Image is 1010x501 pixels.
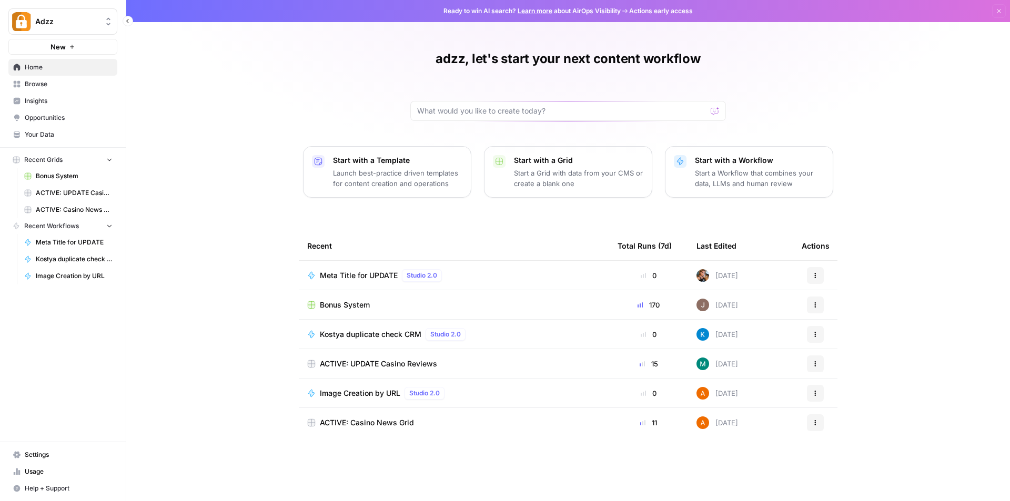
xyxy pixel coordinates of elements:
div: [DATE] [696,269,738,282]
input: What would you like to create today? [417,106,706,116]
p: Start a Grid with data from your CMS or create a blank one [514,168,643,189]
a: Meta Title for UPDATEStudio 2.0 [307,269,601,282]
div: [DATE] [696,357,738,370]
span: Actions early access [629,6,693,16]
button: Workspace: Adzz [8,8,117,35]
div: Recent [307,231,601,260]
span: Home [25,63,113,72]
a: Bonus System [19,168,117,185]
span: Image Creation by URL [320,388,400,398]
div: Last Edited [696,231,736,260]
a: Image Creation by URL [19,268,117,284]
div: [DATE] [696,387,738,400]
button: Help + Support [8,480,117,497]
img: Adzz Logo [12,12,31,31]
button: Start with a WorkflowStart a Workflow that combines your data, LLMs and human review [665,146,833,198]
a: Insights [8,93,117,109]
span: Image Creation by URL [36,271,113,281]
span: ACTIVE: Casino News Grid [320,417,414,428]
div: 0 [618,388,680,398]
span: Settings [25,450,113,459]
img: 1uqwqwywk0hvkeqipwlzjk5gjbnq [696,387,709,400]
button: Start with a TemplateLaunch best-practice driven templates for content creation and operations [303,146,471,198]
span: Opportunities [25,113,113,122]
a: Bonus System [307,300,601,310]
span: Recent Grids [24,155,63,165]
div: Total Runs (7d) [618,231,672,260]
a: Home [8,59,117,76]
div: [DATE] [696,328,738,341]
span: Your Data [25,130,113,139]
p: Launch best-practice driven templates for content creation and operations [333,168,462,189]
a: Learn more [518,7,552,15]
img: 1uqwqwywk0hvkeqipwlzjk5gjbnq [696,416,709,429]
div: Actions [802,231,830,260]
a: Browse [8,76,117,93]
p: Start a Workflow that combines your data, LLMs and human review [695,168,824,189]
span: Help + Support [25,484,113,493]
span: ACTIVE: Casino News Grid [36,205,113,214]
span: ACTIVE: UPDATE Casino Reviews [36,188,113,198]
button: Recent Grids [8,152,117,168]
span: Meta Title for UPDATE [36,238,113,247]
a: ACTIVE: UPDATE Casino Reviews [19,185,117,201]
a: Usage [8,463,117,480]
img: slv4rmlya7xgt16jt05r5wgtlzht [696,357,709,370]
a: ACTIVE: Casino News Grid [19,201,117,218]
span: Studio 2.0 [407,271,437,280]
a: ACTIVE: Casino News Grid [307,417,601,428]
span: Bonus System [36,171,113,181]
button: New [8,39,117,55]
button: Recent Workflows [8,218,117,234]
span: Insights [25,96,113,106]
a: Meta Title for UPDATE [19,234,117,251]
span: New [50,42,66,52]
img: qk6vosqy2sb4ovvtvs3gguwethpi [696,299,709,311]
p: Start with a Template [333,155,462,166]
span: Kostya duplicate check CRM [36,254,113,264]
div: [DATE] [696,416,738,429]
span: Browse [25,79,113,89]
a: Opportunities [8,109,117,126]
p: Start with a Workflow [695,155,824,166]
a: Kostya duplicate check CRM [19,251,117,268]
span: Ready to win AI search? about AirOps Visibility [443,6,621,16]
h1: adzz, let's start your next content workflow [436,50,700,67]
a: ACTIVE: UPDATE Casino Reviews [307,359,601,369]
span: Usage [25,467,113,476]
p: Start with a Grid [514,155,643,166]
button: Start with a GridStart a Grid with data from your CMS or create a blank one [484,146,652,198]
span: Bonus System [320,300,370,310]
a: Kostya duplicate check CRMStudio 2.0 [307,328,601,341]
div: 11 [618,417,680,428]
span: Studio 2.0 [409,388,440,398]
a: Image Creation by URLStudio 2.0 [307,387,601,400]
img: nwfydx8388vtdjnj28izaazbsiv8 [696,269,709,282]
div: 0 [618,329,680,340]
a: Your Data [8,126,117,143]
div: 170 [618,300,680,310]
div: 0 [618,270,680,281]
div: [DATE] [696,299,738,311]
a: Settings [8,446,117,463]
span: Adzz [35,16,99,27]
span: Studio 2.0 [430,330,461,339]
span: ACTIVE: UPDATE Casino Reviews [320,359,437,369]
span: Recent Workflows [24,221,79,231]
img: iwdyqet48crsyhqvxhgywfzfcsin [696,328,709,341]
span: Meta Title for UPDATE [320,270,398,281]
div: 15 [618,359,680,369]
span: Kostya duplicate check CRM [320,329,421,340]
